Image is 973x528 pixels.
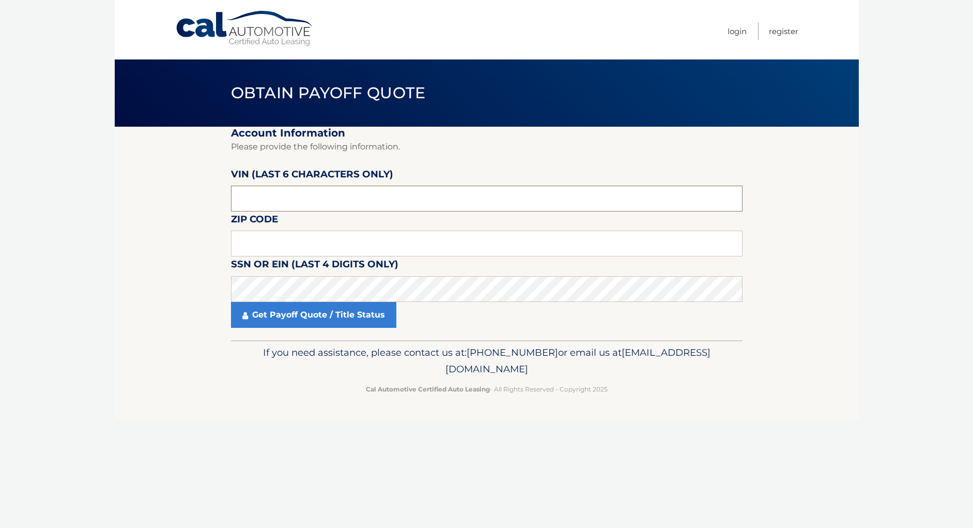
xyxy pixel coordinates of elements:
span: [PHONE_NUMBER] [467,346,558,358]
p: - All Rights Reserved - Copyright 2025 [238,384,736,395]
label: VIN (last 6 characters only) [231,167,393,186]
label: Zip Code [231,212,278,231]
label: SSN or EIN (last 4 digits only) [231,257,398,276]
strong: Cal Automotive Certified Auto Leasing [366,385,490,393]
a: Register [769,23,798,40]
span: Obtain Payoff Quote [231,83,426,102]
a: Login [728,23,747,40]
h2: Account Information [231,127,743,140]
p: If you need assistance, please contact us at: or email us at [238,344,736,378]
a: Get Payoff Quote / Title Status [231,302,396,328]
a: Cal Automotive [175,10,315,47]
p: Please provide the following information. [231,140,743,154]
